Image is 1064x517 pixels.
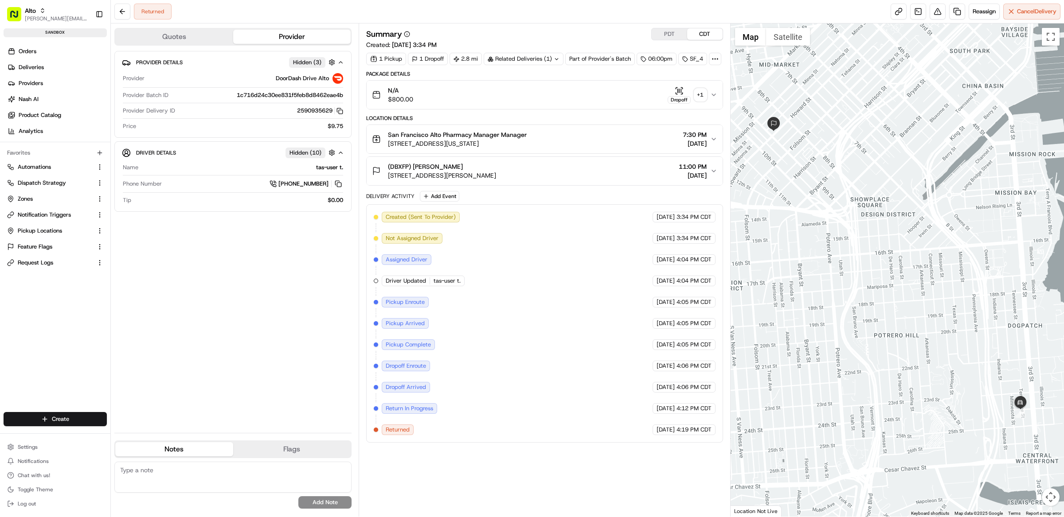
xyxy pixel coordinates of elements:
[40,93,122,101] div: We're available if you need us!
[136,59,183,66] span: Provider Details
[386,362,426,370] span: Dropoff Enroute
[657,256,675,264] span: [DATE]
[332,73,343,84] img: doordash_logo_red.png
[677,426,712,434] span: 4:19 PM CDT
[4,469,107,482] button: Chat with us!
[731,505,782,517] div: Location Not Live
[123,122,136,130] span: Price
[7,211,93,219] a: Notification Triggers
[18,243,52,251] span: Feature Flags
[7,227,93,235] a: Pickup Locations
[386,319,425,327] span: Pickup Arrived
[678,53,707,65] div: SF_4
[677,362,712,370] span: 4:06 PM CDT
[657,362,675,370] span: [DATE]
[237,91,343,99] span: 1c716d24c30ee831f5feb8d8462eae4b
[4,4,92,25] button: Alto[PERSON_NAME][EMAIL_ADDRESS][DOMAIN_NAME]
[9,129,23,143] img: Tiffany Volk
[367,157,723,185] button: (DBXFP) [PERSON_NAME][STREET_ADDRESS][PERSON_NAME]11:00 PM[DATE]
[123,196,131,204] span: Tip
[4,208,107,222] button: Notification Triggers
[420,191,459,202] button: Add Event
[735,28,766,46] button: Show street map
[7,259,93,267] a: Request Logs
[19,85,35,101] img: 4037041995827_4c49e92c6e3ed2e3ec13_72.png
[388,130,527,139] span: San Francisco Alto Pharmacy Manager Manager
[27,137,72,144] span: [PERSON_NAME]
[78,137,97,144] span: [DATE]
[7,195,93,203] a: Zones
[233,30,351,44] button: Provider
[19,111,61,119] span: Product Catalog
[23,57,146,66] input: Clear
[18,227,62,235] span: Pickup Locations
[388,162,463,171] span: (DBXFP) [PERSON_NAME]
[4,76,110,90] a: Providers
[434,277,461,285] span: tas-user t.
[733,505,762,517] a: Open this area in Google Maps (opens a new window)
[27,161,72,168] span: [PERSON_NAME]
[328,122,343,130] span: $9.75
[115,30,233,44] button: Quotes
[142,163,343,171] div: tas-user t.
[4,44,110,58] a: Orders
[276,74,329,82] span: DoorDash Drive Alto
[1026,511,1061,516] a: Report a map error
[4,176,107,190] button: Dispatch Strategy
[677,298,712,306] span: 4:05 PM CDT
[25,15,88,22] span: [PERSON_NAME][EMAIL_ADDRESS][DOMAIN_NAME]
[637,53,677,65] div: 06:00pm
[18,179,66,187] span: Dispatch Strategy
[386,256,427,264] span: Assigned Driver
[293,58,321,66] span: Hidden ( 3 )
[408,53,448,65] div: 1 Dropoff
[71,194,146,210] a: 💻API Documentation
[677,404,712,412] span: 4:12 PM CDT
[367,125,723,153] button: San Francisco Alto Pharmacy Manager Manager[STREET_ADDRESS][US_STATE]7:30 PM[DATE]
[9,35,161,50] p: Welcome 👋
[4,412,107,426] button: Create
[74,137,77,144] span: •
[4,124,110,138] a: Analytics
[388,171,496,180] span: [STREET_ADDRESS][PERSON_NAME]
[694,89,707,101] div: + 1
[122,145,344,160] button: Driver DetailsHidden (10)
[88,220,107,226] span: Pylon
[366,40,437,49] span: Created:
[289,57,337,68] button: Hidden (3)
[367,81,723,109] button: N/A$800.00Dropoff+1
[123,91,168,99] span: Provider Batch ID
[386,277,426,285] span: Driver Updated
[679,162,707,171] span: 11:00 PM
[18,472,50,479] span: Chat with us!
[18,443,38,451] span: Settings
[136,149,176,156] span: Driver Details
[25,6,36,15] button: Alto
[4,28,107,37] div: sandbox
[1017,8,1056,16] span: Cancel Delivery
[19,79,43,87] span: Providers
[4,60,110,74] a: Deliveries
[4,224,107,238] button: Pickup Locations
[123,163,138,171] span: Name
[278,180,329,188] span: [PHONE_NUMBER]
[289,149,321,157] span: Hidden ( 10 )
[9,9,27,27] img: Nash
[1015,408,1025,418] div: 1
[677,213,712,221] span: 3:34 PM CDT
[18,211,71,219] span: Notification Triggers
[19,47,36,55] span: Orders
[657,277,675,285] span: [DATE]
[683,130,707,139] span: 7:30 PM
[657,298,675,306] span: [DATE]
[687,28,723,40] button: CDT
[668,86,691,104] button: Dropoff
[973,8,996,16] span: Reassign
[4,256,107,270] button: Request Logs
[4,441,107,453] button: Settings
[123,180,162,188] span: Phone Number
[122,55,344,70] button: Provider DetailsHidden (3)
[84,198,142,207] span: API Documentation
[677,234,712,242] span: 3:34 PM CDT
